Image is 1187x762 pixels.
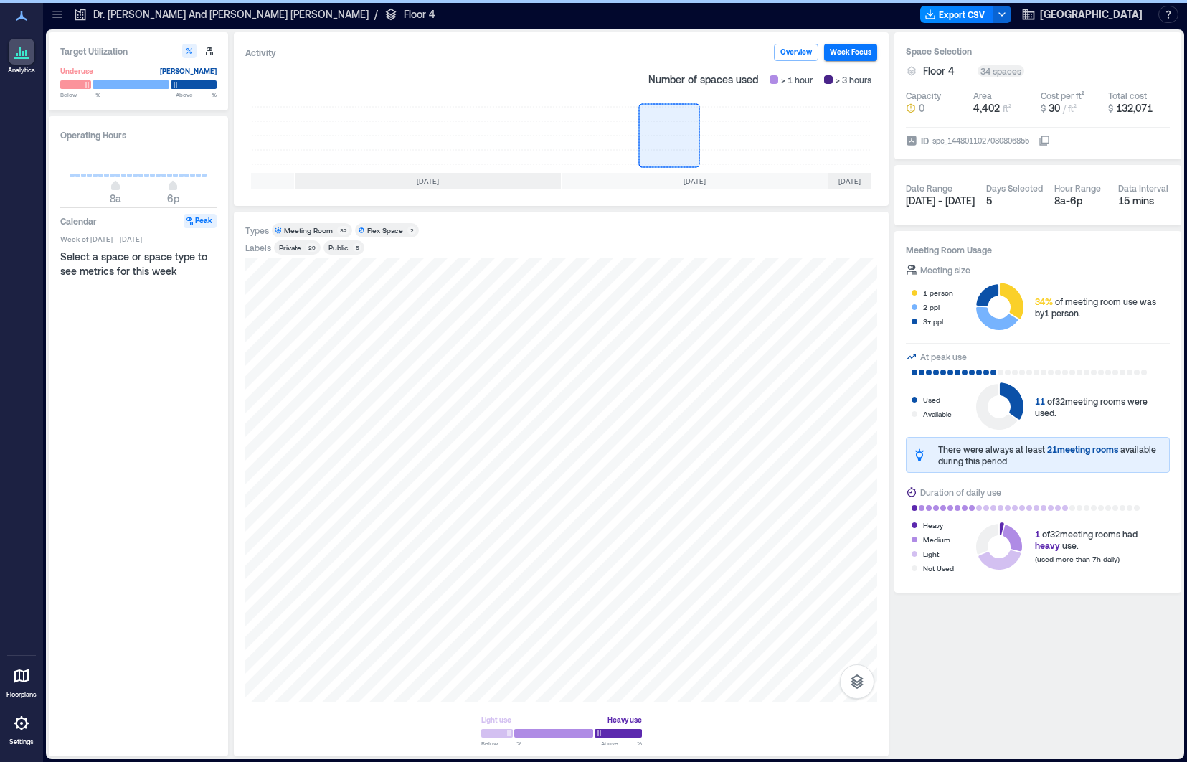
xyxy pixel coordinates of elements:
[923,561,954,575] div: Not Used
[906,90,941,101] div: Capacity
[601,739,642,748] span: Above %
[1118,194,1171,208] div: 15 mins
[986,194,1043,208] div: 5
[279,243,301,253] div: Private
[481,712,511,727] div: Light use
[607,712,642,727] div: Heavy use
[824,44,877,61] button: Week Focus
[906,182,952,194] div: Date Range
[245,45,276,60] div: Activity
[4,34,39,79] a: Analytics
[1054,194,1107,208] div: 8a - 6p
[921,133,929,148] span: ID
[923,286,953,300] div: 1 person
[562,173,828,189] div: [DATE]
[1116,102,1153,114] span: 132,071
[923,314,943,329] div: 3+ ppl
[60,214,97,228] h3: Calendar
[1108,103,1113,113] span: $
[295,173,561,189] div: [DATE]
[160,64,217,78] div: [PERSON_NAME]
[353,243,361,252] div: 5
[923,532,950,547] div: Medium
[836,72,871,87] span: > 3 hours
[1035,555,1120,563] span: (used more than 7h daily)
[110,192,121,204] span: 8a
[1035,529,1040,539] span: 1
[1063,103,1077,113] span: / ft²
[923,300,940,314] div: 2 ppl
[774,44,818,61] button: Overview
[9,738,34,746] p: Settings
[60,90,100,99] span: Below %
[1049,102,1060,114] span: 30
[906,243,1170,257] h3: Meeting Room Usage
[923,407,952,421] div: Available
[1035,528,1138,551] div: of 32 meeting rooms had use.
[1035,396,1045,406] span: 11
[1041,101,1102,116] button: $ 30 / ft²
[986,182,1043,194] div: Days Selected
[1035,296,1170,319] div: of meeting room use was by 1 person .
[1041,90,1084,101] div: Cost per ft²
[920,6,993,23] button: Export CSV
[404,7,435,22] p: Floor 4
[1041,103,1046,113] span: $
[407,226,416,235] div: 2
[906,44,1170,58] h3: Space Selection
[1035,296,1053,306] span: 34%
[906,101,968,116] button: 0
[920,349,967,364] div: At peak use
[923,64,955,78] span: Floor 4
[184,214,217,228] button: Peak
[828,173,871,189] div: [DATE]
[93,7,369,22] p: Dr. [PERSON_NAME] And [PERSON_NAME] [PERSON_NAME]
[245,242,271,253] div: Labels
[4,706,39,751] a: Settings
[923,64,972,78] button: Floor 4
[337,226,349,235] div: 32
[1035,540,1060,550] span: heavy
[923,518,943,532] div: Heavy
[973,102,1000,114] span: 4,402
[919,101,924,116] span: 0
[1003,103,1011,113] span: ft²
[367,225,403,235] div: Flex Space
[1108,90,1147,101] div: Total cost
[374,7,378,22] p: /
[1017,3,1147,26] button: [GEOGRAPHIC_DATA]
[1047,444,1118,454] span: 21 meeting rooms
[6,690,37,699] p: Floorplans
[1040,7,1143,22] span: [GEOGRAPHIC_DATA]
[176,90,217,99] span: Above %
[923,547,939,561] div: Light
[643,67,877,93] div: Number of spaces used
[1035,395,1170,418] div: of 32 meeting rooms were used.
[906,194,975,207] span: [DATE] - [DATE]
[60,234,217,244] span: Week of [DATE] - [DATE]
[481,739,521,748] span: Below %
[245,225,269,236] div: Types
[60,64,93,78] div: Underuse
[60,44,217,58] h3: Target Utilization
[2,659,41,703] a: Floorplans
[328,243,349,253] div: Public
[1039,135,1050,146] button: IDspc_1448011027080806855
[923,392,940,407] div: Used
[973,90,992,101] div: Area
[978,65,1024,77] div: 34 spaces
[284,225,333,235] div: Meeting Room
[920,263,970,277] div: Meeting size
[167,192,179,204] span: 6p
[931,133,1031,148] div: spc_1448011027080806855
[938,443,1163,466] div: There were always at least available during this period
[1054,182,1101,194] div: Hour Range
[920,485,1001,499] div: Duration of daily use
[60,250,218,278] div: Select a space or space type to see metrics for this week
[60,128,217,142] h3: Operating Hours
[306,243,318,252] div: 29
[1118,182,1168,194] div: Data Interval
[781,72,813,87] span: > 1 hour
[8,66,35,75] p: Analytics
